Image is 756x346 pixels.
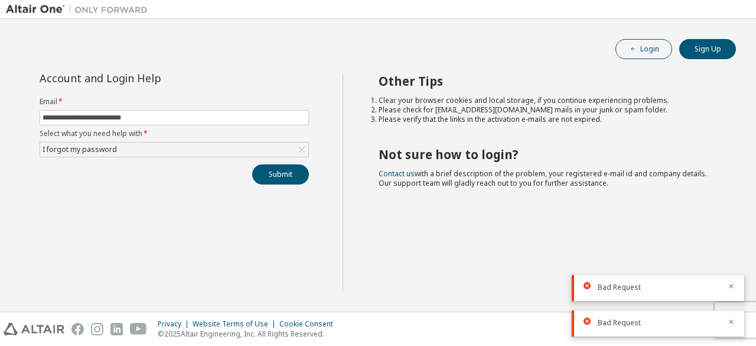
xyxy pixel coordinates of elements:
[379,105,715,115] li: Please check for [EMAIL_ADDRESS][DOMAIN_NAME] mails in your junk or spam folder.
[40,73,255,83] div: Account and Login Help
[41,143,119,156] div: I forgot my password
[598,283,641,292] span: Bad Request
[71,323,84,335] img: facebook.svg
[158,319,193,329] div: Privacy
[379,96,715,105] li: Clear your browser cookies and local storage, if you continue experiencing problems.
[379,147,715,162] h2: Not sure how to login?
[40,129,309,138] label: Select what you need help with
[615,39,672,59] button: Login
[40,143,308,157] div: I forgot my password
[193,319,279,329] div: Website Terms of Use
[40,97,309,106] label: Email
[379,73,715,89] h2: Other Tips
[379,115,715,124] li: Please verify that the links in the activation e-mails are not expired.
[598,318,641,328] span: Bad Request
[110,323,123,335] img: linkedin.svg
[91,323,103,335] img: instagram.svg
[679,39,736,59] button: Sign Up
[379,169,707,188] span: with a brief description of the problem, your registered e-mail id and company details. Our suppo...
[279,319,340,329] div: Cookie Consent
[379,169,415,179] a: Contact us
[130,323,147,335] img: youtube.svg
[252,164,309,185] button: Submit
[158,329,340,339] p: © 2025 Altair Engineering, Inc. All Rights Reserved.
[6,4,154,15] img: Altair One
[4,323,64,335] img: altair_logo.svg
